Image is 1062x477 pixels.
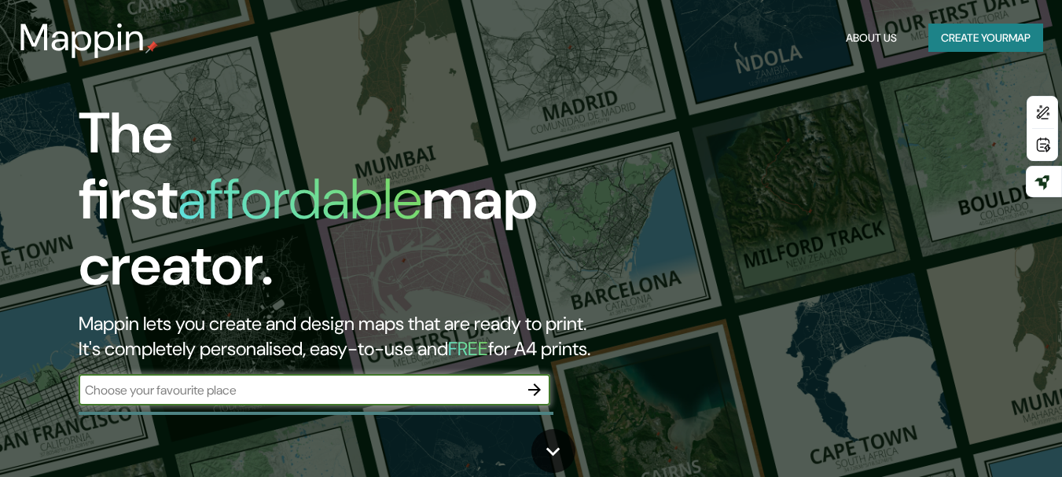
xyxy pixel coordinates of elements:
[448,336,488,361] h5: FREE
[922,416,1045,460] iframe: Help widget launcher
[19,16,145,60] h3: Mappin
[79,101,610,311] h1: The first map creator.
[79,311,610,361] h2: Mappin lets you create and design maps that are ready to print. It's completely personalised, eas...
[145,41,158,53] img: mappin-pin
[79,381,519,399] input: Choose your favourite place
[178,163,422,236] h1: affordable
[928,24,1043,53] button: Create yourmap
[840,24,903,53] button: About Us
